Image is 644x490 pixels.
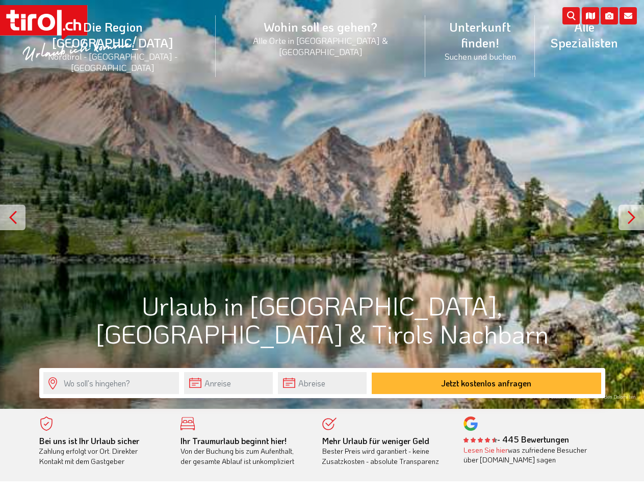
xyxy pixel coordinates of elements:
[463,445,590,465] div: was zufriedene Besucher über [DOMAIN_NAME] sagen
[582,7,599,24] i: Karte öffnen
[278,372,367,394] input: Abreise
[425,8,534,73] a: Unterkunft finden!Suchen und buchen
[10,8,216,85] a: Die Region [GEOGRAPHIC_DATA]Nordtirol - [GEOGRAPHIC_DATA] - [GEOGRAPHIC_DATA]
[372,373,601,394] button: Jetzt kostenlos anfragen
[463,445,508,455] a: Lesen Sie hier
[228,35,414,57] small: Alle Orte in [GEOGRAPHIC_DATA] & [GEOGRAPHIC_DATA]
[437,51,522,62] small: Suchen und buchen
[463,434,569,445] b: - 445 Bewertungen
[184,372,273,394] input: Anreise
[216,8,426,68] a: Wohin soll es gehen?Alle Orte in [GEOGRAPHIC_DATA] & [GEOGRAPHIC_DATA]
[181,435,287,446] b: Ihr Traumurlaub beginnt hier!
[22,51,203,73] small: Nordtirol - [GEOGRAPHIC_DATA] - [GEOGRAPHIC_DATA]
[43,372,179,394] input: Wo soll's hingehen?
[322,435,429,446] b: Mehr Urlaub für weniger Geld
[535,8,634,62] a: Alle Spezialisten
[39,435,139,446] b: Bei uns ist Ihr Urlaub sicher
[620,7,637,24] i: Kontakt
[39,436,166,467] div: Zahlung erfolgt vor Ort. Direkter Kontakt mit dem Gastgeber
[322,436,449,467] div: Bester Preis wird garantiert - keine Zusatzkosten - absolute Transparenz
[601,7,618,24] i: Fotogalerie
[181,436,307,467] div: Von der Buchung bis zum Aufenthalt, der gesamte Ablauf ist unkompliziert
